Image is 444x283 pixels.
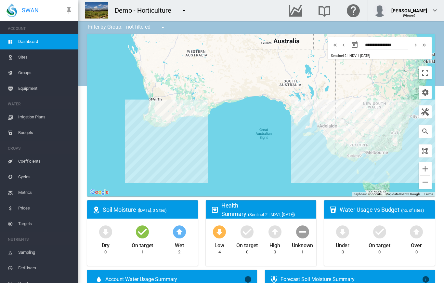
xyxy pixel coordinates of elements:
[18,245,73,260] span: Sampling
[420,41,428,49] button: icon-chevron-double-right
[340,206,430,214] div: Water Usage vs Budget
[178,249,180,255] div: 2
[415,249,418,255] div: 0
[8,234,73,245] span: NUTRIENTS
[332,41,339,49] md-icon: icon-chevron-double-left
[7,4,17,17] img: SWAN-Landscape-Logo-Colour-drop.png
[419,162,432,175] button: Zoom in
[8,99,73,109] span: WATER
[8,143,73,154] span: CROPS
[92,206,100,214] md-icon: icon-map-marker-radius
[103,206,193,214] div: Soil Moisture
[267,224,283,239] md-icon: icon-arrow-up-bold-circle
[172,224,187,239] md-icon: icon-arrow-up-bold-circle
[159,23,167,31] md-icon: icon-menu-down
[98,224,113,239] md-icon: icon-arrow-down-bold-circle
[236,239,258,249] div: On target
[156,21,169,34] button: icon-menu-down
[421,147,429,155] md-icon: icon-select-all
[18,34,73,49] span: Dashboard
[411,239,422,249] div: Over
[218,249,221,255] div: 4
[8,23,73,34] span: ACCOUNT
[421,88,429,96] md-icon: icon-cog
[295,224,310,239] md-icon: icon-minus-circle
[138,208,167,213] span: ([DATE], 3 Sites)
[331,41,339,49] button: icon-chevron-double-left
[18,65,73,81] span: Groups
[419,86,432,99] button: icon-cog
[403,14,415,17] span: (Viewer)
[135,224,150,239] md-icon: icon-checkbox-marked-circle
[85,2,108,19] img: Z
[346,7,361,14] md-icon: Click here for help
[419,66,432,79] button: Toggle fullscreen view
[115,6,177,15] div: Demo - Horticulture
[18,169,73,185] span: Cycles
[372,224,387,239] md-icon: icon-checkbox-marked-circle
[89,188,110,196] a: Click to see this area on Google Maps
[104,249,107,255] div: 0
[412,41,419,49] md-icon: icon-chevron-right
[141,249,144,255] div: 1
[18,200,73,216] span: Prices
[18,185,73,200] span: Metrics
[22,6,39,14] span: SWAN
[221,201,311,218] div: Health Summary
[358,54,370,58] span: | [DATE]
[105,276,244,283] span: Account Water Usage Summary
[102,239,110,249] div: Dry
[18,81,73,96] span: Equipment
[292,239,313,249] div: Unknown
[246,249,248,255] div: 0
[301,249,304,255] div: 1
[18,154,73,169] span: Coefficients
[411,41,420,49] button: icon-chevron-right
[269,239,280,249] div: High
[419,125,432,138] button: icon-magnify
[424,192,433,196] a: Terms
[132,239,153,249] div: On target
[83,21,171,34] div: Filter by Group: - not filtered -
[248,212,295,217] span: (Sentinel-2 | NDVI, [DATE])
[342,249,344,255] div: 0
[215,239,224,249] div: Low
[274,249,276,255] div: 0
[348,38,361,51] button: md-calendar
[212,224,227,239] md-icon: icon-arrow-down-bold-circle
[419,144,432,157] button: icon-select-all
[175,239,184,249] div: Wet
[340,41,347,49] md-icon: icon-chevron-left
[329,206,337,214] md-icon: icon-cup-water
[331,54,357,58] span: Sentinel-2 | NDVI
[385,192,420,196] span: Map data ©2025 Google
[281,276,422,283] div: Forecast Soil Moisture Summary
[65,7,73,14] md-icon: icon-pin
[317,7,332,14] md-icon: Search the knowledge base
[18,260,73,276] span: Fertilisers
[369,239,390,249] div: On target
[419,176,432,189] button: Zoom out
[378,249,381,255] div: 0
[177,4,190,17] button: icon-menu-down
[18,109,73,125] span: Irrigation Plans
[401,208,424,213] span: (no. of sites)
[335,224,350,239] md-icon: icon-arrow-down-bold-circle
[211,206,219,214] md-icon: icon-heart-box-outline
[421,128,429,135] md-icon: icon-magnify
[339,41,348,49] button: icon-chevron-left
[391,5,427,11] div: [PERSON_NAME]
[431,7,439,14] md-icon: icon-chevron-down
[336,239,350,249] div: Under
[239,224,255,239] md-icon: icon-checkbox-marked-circle
[18,216,73,232] span: Targets
[421,41,428,49] md-icon: icon-chevron-double-right
[180,7,188,14] md-icon: icon-menu-down
[373,4,386,17] img: profile.jpg
[288,7,303,14] md-icon: Go to the Data Hub
[18,125,73,141] span: Budgets
[354,192,382,196] button: Keyboard shortcuts
[89,188,110,196] img: Google
[18,49,73,65] span: Sites
[409,224,424,239] md-icon: icon-arrow-up-bold-circle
